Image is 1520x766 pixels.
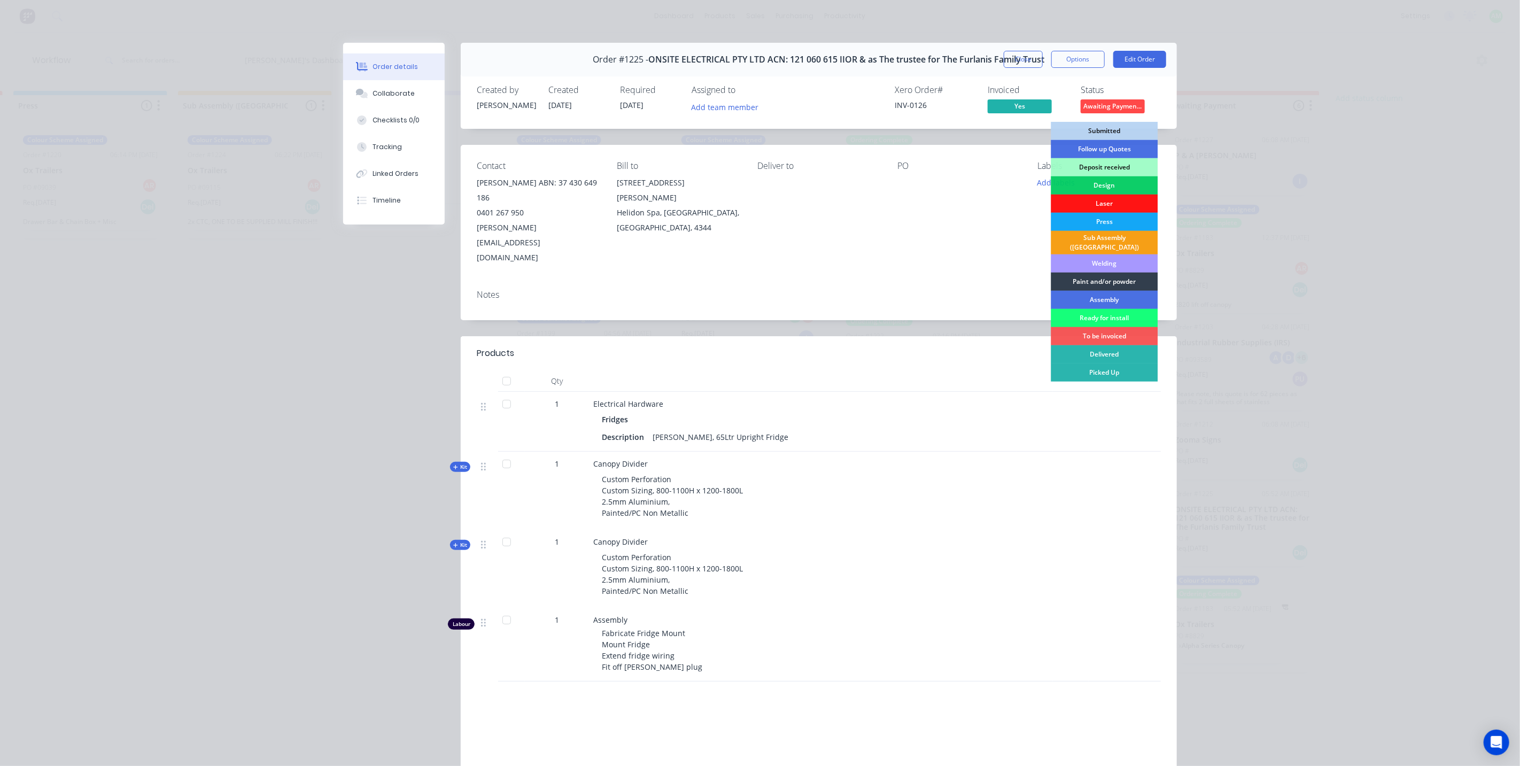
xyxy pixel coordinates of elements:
[373,142,402,152] div: Tracking
[988,85,1068,95] div: Invoiced
[897,161,1020,171] div: PO
[343,160,445,187] button: Linked Orders
[593,537,648,547] span: Canopy Divider
[477,175,600,205] div: [PERSON_NAME] ABN: 37 430 649 186
[477,220,600,265] div: [PERSON_NAME][EMAIL_ADDRESS][DOMAIN_NAME]
[593,399,663,409] span: Electrical Hardware
[1051,231,1158,254] div: Sub Assembly ([GEOGRAPHIC_DATA])
[477,290,1161,300] div: Notes
[602,474,743,518] span: Custom Perforation Custom Sizing, 800-1100H x 1200-1800L 2.5mm Aluminium, Painted/PC Non Metallic
[555,398,559,409] span: 1
[450,462,470,472] div: Kit
[373,89,415,98] div: Collaborate
[620,85,679,95] div: Required
[477,85,536,95] div: Created by
[602,628,702,672] span: Fabricate Fridge Mount Mount Fridge Extend fridge wiring Fit off [PERSON_NAME] plug
[692,99,764,114] button: Add team member
[548,100,572,110] span: [DATE]
[555,614,559,625] span: 1
[988,99,1052,113] span: Yes
[1051,195,1158,213] div: Laser
[1081,99,1145,115] button: Awaiting Paymen...
[757,161,880,171] div: Deliver to
[343,134,445,160] button: Tracking
[617,205,740,235] div: Helidon Spa, [GEOGRAPHIC_DATA], [GEOGRAPHIC_DATA], 4344
[373,196,401,205] div: Timeline
[1051,140,1158,158] div: Follow up Quotes
[1113,51,1166,68] button: Edit Order
[373,115,420,125] div: Checklists 0/0
[1051,122,1158,140] div: Submitted
[477,99,536,111] div: [PERSON_NAME]
[1081,99,1145,113] span: Awaiting Paymen...
[686,99,764,114] button: Add team member
[1051,158,1158,176] div: Deposit received
[343,80,445,107] button: Collaborate
[477,347,514,360] div: Products
[1051,254,1158,273] div: Welding
[453,541,467,549] span: Kit
[555,536,559,547] span: 1
[895,85,975,95] div: Xero Order #
[343,187,445,214] button: Timeline
[343,53,445,80] button: Order details
[1484,730,1509,755] div: Open Intercom Messenger
[692,85,798,95] div: Assigned to
[448,618,475,630] div: Labour
[1051,345,1158,363] div: Delivered
[593,459,648,469] span: Canopy Divider
[593,615,627,625] span: Assembly
[1004,51,1043,68] button: Close
[1032,175,1081,190] button: Add labels
[373,62,418,72] div: Order details
[477,161,600,171] div: Contact
[602,429,648,445] div: Description
[617,175,740,235] div: [STREET_ADDRESS][PERSON_NAME]Helidon Spa, [GEOGRAPHIC_DATA], [GEOGRAPHIC_DATA], 4344
[1051,363,1158,382] div: Picked Up
[1038,161,1161,171] div: Labels
[373,169,419,179] div: Linked Orders
[649,55,1045,65] span: ONSITE ELECTRICAL PTY LTD ACN: 121 060 615 IIOR & as The trustee for The Furlanis Family Trust
[450,540,470,550] div: Kit
[525,370,589,392] div: Qty
[602,412,632,427] div: Fridges
[617,161,740,171] div: Bill to
[648,429,793,445] div: [PERSON_NAME], 65Ltr Upright Fridge
[343,107,445,134] button: Checklists 0/0
[593,55,649,65] span: Order #1225 -
[617,175,740,205] div: [STREET_ADDRESS][PERSON_NAME]
[1051,273,1158,291] div: Paint and/or powder
[602,552,743,596] span: Custom Perforation Custom Sizing, 800-1100H x 1200-1800L 2.5mm Aluminium, Painted/PC Non Metallic
[1051,309,1158,327] div: Ready for install
[477,175,600,265] div: [PERSON_NAME] ABN: 37 430 649 1860401 267 950[PERSON_NAME][EMAIL_ADDRESS][DOMAIN_NAME]
[1051,213,1158,231] div: Press
[895,99,975,111] div: INV-0126
[1081,85,1161,95] div: Status
[1051,327,1158,345] div: To be invoiced
[555,458,559,469] span: 1
[1051,51,1105,68] button: Options
[620,100,643,110] span: [DATE]
[453,463,467,471] span: Kit
[1051,176,1158,195] div: Design
[548,85,607,95] div: Created
[477,205,600,220] div: 0401 267 950
[1051,291,1158,309] div: Assembly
